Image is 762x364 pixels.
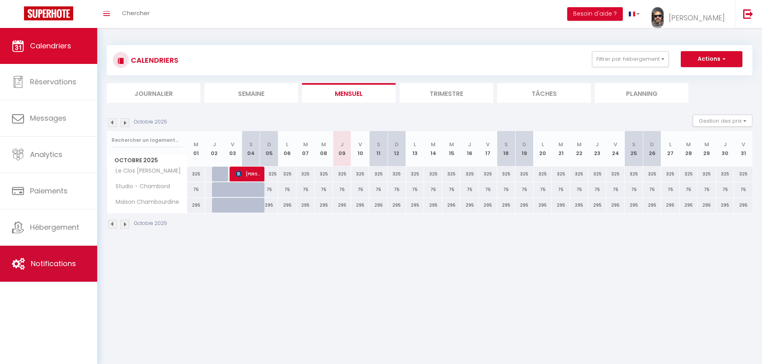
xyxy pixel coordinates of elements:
[333,131,351,167] th: 09
[424,167,442,181] div: 325
[315,167,333,181] div: 325
[442,198,461,213] div: 295
[31,259,76,269] span: Notifications
[302,83,396,103] li: Mensuel
[388,131,406,167] th: 12
[296,198,315,213] div: 295
[570,182,588,197] div: 75
[224,131,242,167] th: 03
[351,131,370,167] th: 10
[260,198,278,213] div: 295
[479,131,497,167] th: 17
[693,115,752,127] button: Gestion des prix
[652,7,664,28] img: ...
[442,167,461,181] div: 325
[30,149,62,159] span: Analytics
[108,167,183,175] span: Le Clos [PERSON_NAME]
[351,182,370,197] div: 75
[406,198,424,213] div: 295
[570,167,588,181] div: 325
[680,131,698,167] th: 28
[442,131,461,167] th: 15
[479,167,497,181] div: 325
[460,182,479,197] div: 75
[734,198,752,213] div: 295
[669,141,672,148] abbr: L
[606,131,625,167] th: 24
[395,141,399,148] abbr: D
[625,198,643,213] div: 295
[534,182,552,197] div: 75
[30,77,76,87] span: Réservations
[369,182,388,197] div: 75
[414,141,416,148] abbr: L
[369,131,388,167] th: 11
[614,141,617,148] abbr: V
[515,167,534,181] div: 325
[698,131,716,167] th: 29
[661,182,680,197] div: 75
[680,182,698,197] div: 75
[570,198,588,213] div: 295
[595,83,688,103] li: Planning
[588,131,607,167] th: 23
[369,167,388,181] div: 325
[680,198,698,213] div: 295
[497,182,516,197] div: 75
[424,198,442,213] div: 295
[497,83,591,103] li: Tâches
[661,198,680,213] div: 295
[534,167,552,181] div: 325
[698,182,716,197] div: 75
[278,131,296,167] th: 06
[460,167,479,181] div: 325
[625,131,643,167] th: 25
[552,131,570,167] th: 21
[743,9,753,19] img: logout
[303,141,308,148] abbr: M
[734,167,752,181] div: 325
[567,7,623,21] button: Besoin d'aide ?
[296,131,315,167] th: 07
[449,141,454,148] abbr: M
[442,182,461,197] div: 75
[716,131,734,167] th: 30
[112,133,182,147] input: Rechercher un logement...
[187,198,206,213] div: 295
[534,198,552,213] div: 295
[134,220,167,227] p: Octobre 2025
[460,198,479,213] div: 295
[187,131,206,167] th: 01
[388,182,406,197] div: 75
[588,198,607,213] div: 295
[724,141,727,148] abbr: J
[204,83,298,103] li: Semaine
[107,83,200,103] li: Journalier
[643,198,661,213] div: 295
[497,131,516,167] th: 18
[424,182,442,197] div: 75
[468,141,471,148] abbr: J
[333,198,351,213] div: 295
[704,141,709,148] abbr: M
[596,141,599,148] abbr: J
[552,167,570,181] div: 325
[205,131,224,167] th: 02
[24,6,73,20] img: Super Booking
[321,141,326,148] abbr: M
[406,182,424,197] div: 75
[236,166,260,181] span: [PERSON_NAME]
[388,198,406,213] div: 295
[486,141,490,148] abbr: V
[249,141,253,148] abbr: S
[242,131,260,167] th: 04
[716,198,734,213] div: 295
[333,182,351,197] div: 75
[286,141,288,148] abbr: L
[340,141,344,148] abbr: J
[606,182,625,197] div: 75
[558,141,563,148] abbr: M
[406,131,424,167] th: 13
[187,167,206,181] div: 325
[479,182,497,197] div: 75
